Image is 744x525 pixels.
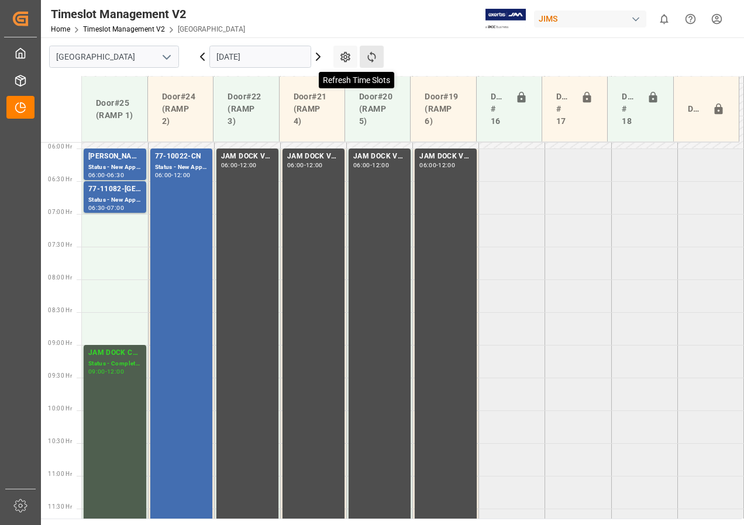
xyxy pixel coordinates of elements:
[171,172,173,178] div: -
[372,163,389,168] div: 12:00
[88,205,105,210] div: 06:30
[105,369,107,374] div: -
[48,274,72,281] span: 08:00 Hr
[105,205,107,210] div: -
[155,172,172,178] div: 06:00
[534,11,646,27] div: JIMS
[221,151,274,163] div: JAM DOCK VOLUME CONTROL
[534,8,651,30] button: JIMS
[88,163,142,172] div: Status - New Appointment
[107,172,124,178] div: 06:30
[88,195,142,205] div: Status - New Appointment
[107,369,124,374] div: 12:00
[49,46,179,68] input: Type to search/select
[683,98,708,120] div: Door#23
[552,86,576,132] div: Doors # 17
[48,209,72,215] span: 07:00 Hr
[209,46,311,68] input: DD-MM-YYYY
[617,86,642,132] div: Doors # 18
[289,86,335,132] div: Door#21 (RAMP 4)
[419,163,436,168] div: 06:00
[48,307,72,313] span: 08:30 Hr
[651,6,677,32] button: show 0 new notifications
[486,86,511,132] div: Doors # 16
[48,438,72,444] span: 10:30 Hr
[88,369,105,374] div: 09:00
[677,6,704,32] button: Help Center
[238,163,240,168] div: -
[419,151,472,163] div: JAM DOCK VOLUME CONTROL
[48,176,72,182] span: 06:30 Hr
[88,151,142,163] div: [PERSON_NAME]
[485,9,526,29] img: Exertis%20JAM%20-%20Email%20Logo.jpg_1722504956.jpg
[174,172,191,178] div: 12:00
[221,163,238,168] div: 06:00
[91,92,138,126] div: Door#25 (RAMP 1)
[51,5,245,23] div: Timeslot Management V2
[306,163,323,168] div: 12:00
[48,340,72,346] span: 09:00 Hr
[107,205,124,210] div: 07:00
[354,86,401,132] div: Door#20 (RAMP 5)
[48,372,72,379] span: 09:30 Hr
[48,241,72,248] span: 07:30 Hr
[287,151,340,163] div: JAM DOCK VOLUME CONTROL
[438,163,455,168] div: 12:00
[353,163,370,168] div: 06:00
[436,163,438,168] div: -
[105,172,107,178] div: -
[157,48,175,66] button: open menu
[88,347,142,359] div: JAM DOCK CONTROL / MONTH END
[48,143,72,150] span: 06:00 Hr
[88,172,105,178] div: 06:00
[155,151,208,163] div: 77-10022-CN
[48,471,72,477] span: 11:00 Hr
[240,163,257,168] div: 12:00
[48,503,72,510] span: 11:30 Hr
[88,359,142,369] div: Status - Completed
[420,86,466,132] div: Door#19 (RAMP 6)
[370,163,372,168] div: -
[287,163,304,168] div: 06:00
[304,163,306,168] div: -
[155,163,208,172] div: Status - New Appointment
[353,151,406,163] div: JAM DOCK VOLUME CONTROL
[223,86,269,132] div: Door#22 (RAMP 3)
[83,25,165,33] a: Timeslot Management V2
[51,25,70,33] a: Home
[157,86,204,132] div: Door#24 (RAMP 2)
[88,184,142,195] div: 77-11082-[GEOGRAPHIC_DATA]
[48,405,72,412] span: 10:00 Hr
